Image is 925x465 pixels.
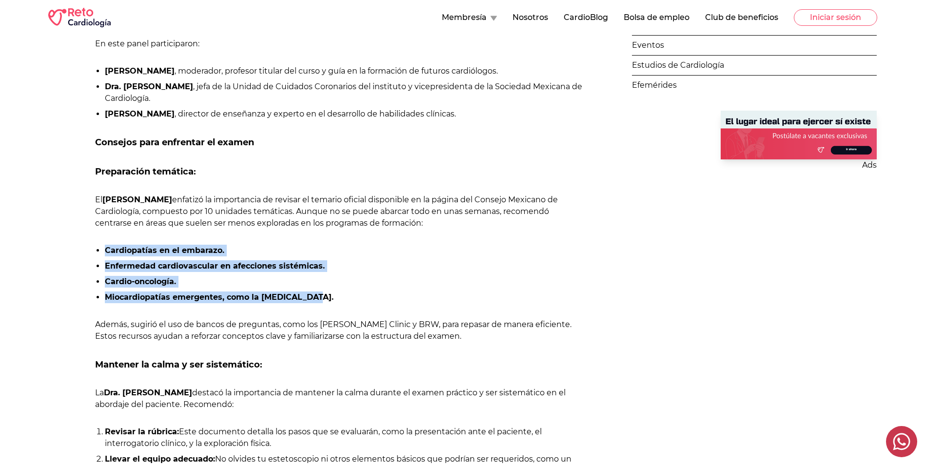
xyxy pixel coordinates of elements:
li: , jefa de la Unidad de Cuidados Coronarios del instituto y vicepresidenta de la Sociedad Mexicana... [105,81,585,104]
strong: Cardio-oncología. [105,277,176,286]
strong: [PERSON_NAME] [105,109,175,118]
button: CardioBlog [564,12,608,23]
li: , director de enseñanza y experto en el desarrollo de habilidades clínicas. [105,108,585,120]
p: La destacó la importancia de mantener la calma durante el examen práctico y ser sistemático en el... [95,387,585,410]
strong: [PERSON_NAME] [105,66,175,76]
h3: Preparación temática: [95,165,585,178]
button: Membresía [442,12,497,23]
a: Estudios de Cardiología [632,56,877,76]
button: Nosotros [512,12,548,23]
a: Eventos [632,36,877,56]
button: Club de beneficios [705,12,778,23]
h2: Consejos para enfrentar el examen [95,136,585,149]
p: Ads [721,159,877,171]
img: RETO Cardio Logo [48,8,111,27]
p: En este panel participaron: [95,38,585,50]
strong: Miocardiopatías emergentes, como la [MEDICAL_DATA]. [105,292,334,302]
button: Bolsa de empleo [624,12,689,23]
strong: Enfermedad cardiovascular en afecciones sistémicas. [105,261,325,271]
li: Este documento detalla los pasos que se evaluarán, como la presentación ante el paciente, el inte... [105,426,585,449]
strong: Dra. [PERSON_NAME] [104,388,192,397]
button: Iniciar sesión [794,9,877,26]
img: Ad - web | blog-post | side | reto cardiologia bolsa de empleo | 2025-08-28 | 1 [721,111,877,159]
p: Además, sugirió el uso de bancos de preguntas, como los [PERSON_NAME] Clinic y BRW, para repasar ... [95,319,585,342]
h3: Mantener la calma y ser sistemático: [95,358,585,371]
a: Efemérides [632,76,877,95]
li: , moderador, profesor titular del curso y guía en la formación de futuros cardiólogos. [105,65,585,77]
strong: Cardiopatías en el embarazo. [105,246,224,255]
strong: [PERSON_NAME] [102,195,172,204]
strong: Llevar el equipo adecuado: [105,454,215,464]
strong: Dra. [PERSON_NAME] [105,82,193,91]
p: El enfatizó la importancia de revisar el temario oficial disponible en la página del Consejo Mexi... [95,194,585,229]
strong: Revisar la rúbrica: [105,427,179,436]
